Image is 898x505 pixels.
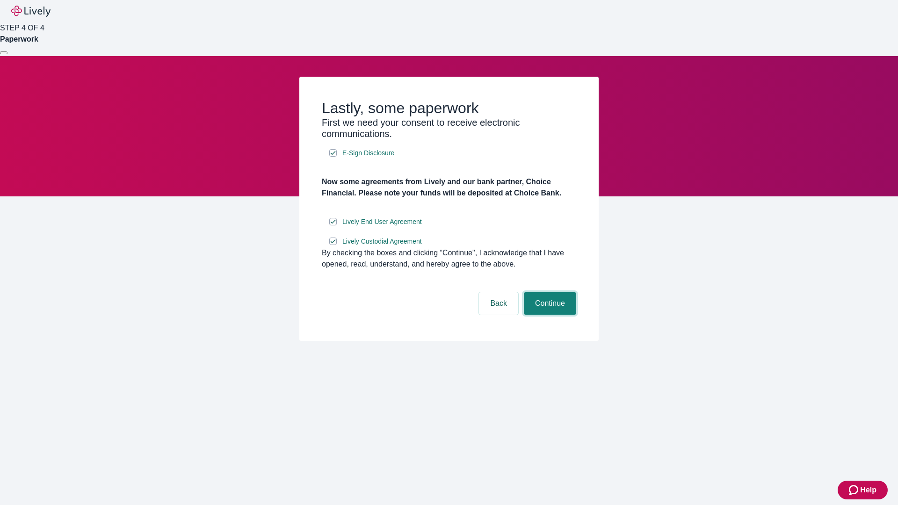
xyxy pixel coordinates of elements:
a: e-sign disclosure document [340,236,424,247]
h3: First we need your consent to receive electronic communications. [322,117,576,139]
button: Continue [524,292,576,315]
div: By checking the boxes and clicking “Continue", I acknowledge that I have opened, read, understand... [322,247,576,270]
button: Back [479,292,518,315]
a: e-sign disclosure document [340,147,396,159]
a: e-sign disclosure document [340,216,424,228]
span: Lively End User Agreement [342,217,422,227]
h4: Now some agreements from Lively and our bank partner, Choice Financial. Please note your funds wi... [322,176,576,199]
svg: Zendesk support icon [849,484,860,496]
span: Help [860,484,876,496]
img: Lively [11,6,51,17]
button: Zendesk support iconHelp [838,481,888,499]
span: Lively Custodial Agreement [342,237,422,246]
span: E-Sign Disclosure [342,148,394,158]
h2: Lastly, some paperwork [322,99,576,117]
